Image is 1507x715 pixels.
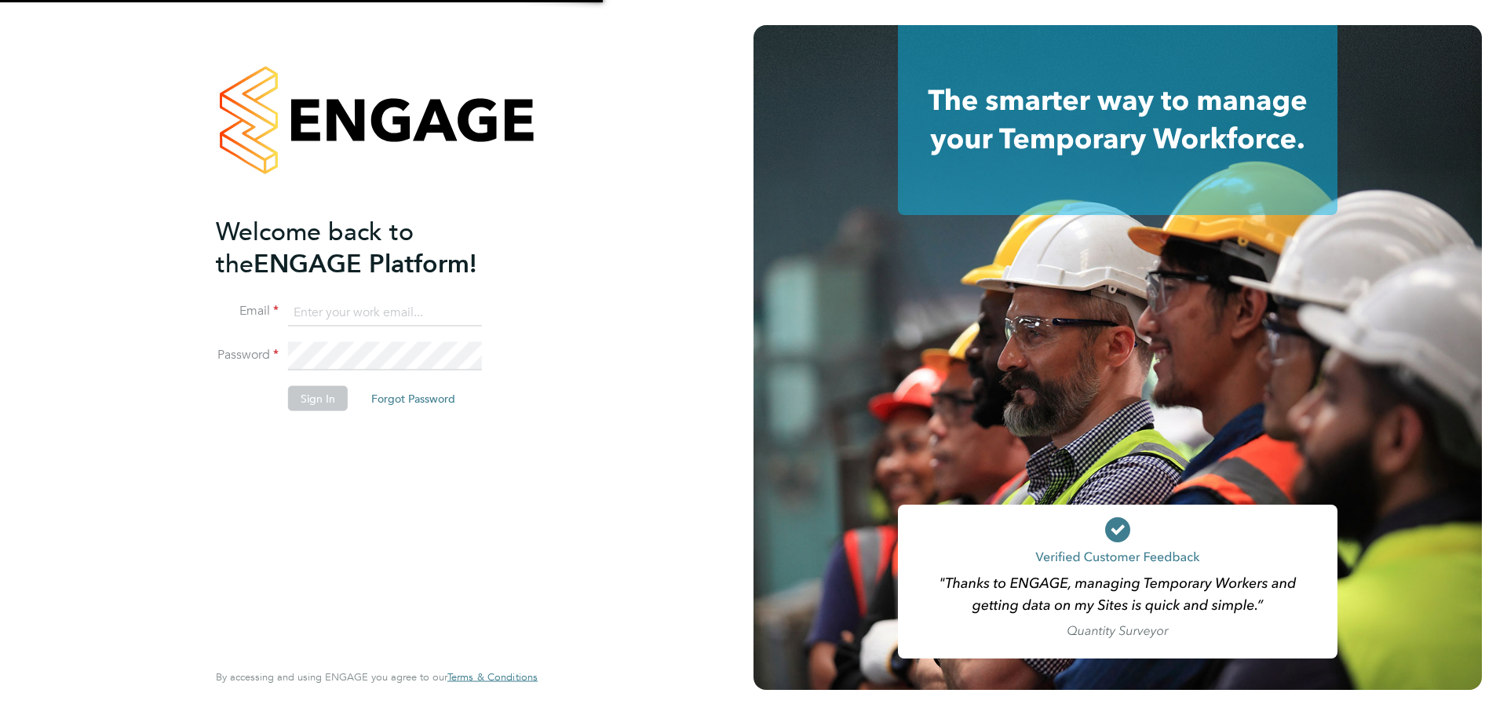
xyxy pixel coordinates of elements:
label: Password [216,347,279,363]
h2: ENGAGE Platform! [216,215,522,279]
span: Terms & Conditions [447,670,538,684]
label: Email [216,303,279,319]
input: Enter your work email... [288,298,482,326]
a: Terms & Conditions [447,671,538,684]
button: Sign In [288,386,348,411]
span: By accessing and using ENGAGE you agree to our [216,670,538,684]
span: Welcome back to the [216,216,414,279]
button: Forgot Password [359,386,468,411]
